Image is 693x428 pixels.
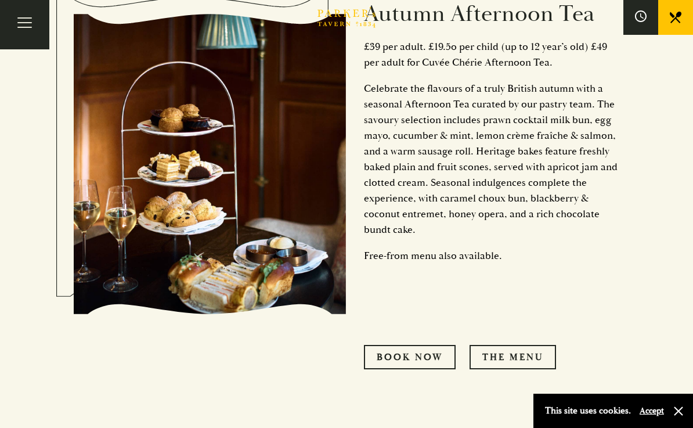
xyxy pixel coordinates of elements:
p: Celebrate the flavours of a truly British autumn with a seasonal Afternoon Tea curated by our pas... [364,81,619,238]
button: Accept [640,405,664,416]
p: £39 per adult. £19.5o per child (up to 12 year’s old) £49 per adult for Cuvée Chérie Afternoon Tea. [364,39,619,70]
p: This site uses cookies. [545,402,631,419]
p: Free-from menu also available. [364,248,619,264]
h2: Autumn Afternoon Tea [364,1,619,28]
a: Book now [364,345,456,369]
a: THE MENU [470,345,556,369]
button: Close and accept [673,405,684,417]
